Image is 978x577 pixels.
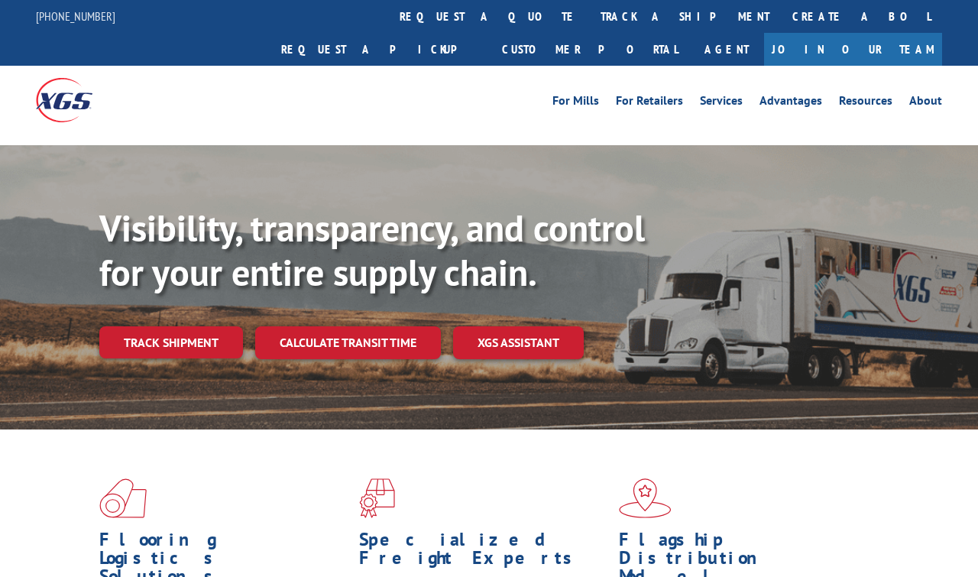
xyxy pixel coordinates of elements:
a: Agent [689,33,764,66]
a: Services [700,95,743,112]
a: For Mills [552,95,599,112]
a: For Retailers [616,95,683,112]
img: xgs-icon-focused-on-flooring-red [359,478,395,518]
a: Track shipment [99,326,243,358]
h1: Specialized Freight Experts [359,530,607,575]
a: XGS ASSISTANT [453,326,584,359]
b: Visibility, transparency, and control for your entire supply chain. [99,204,645,296]
a: Customer Portal [491,33,689,66]
a: Request a pickup [270,33,491,66]
img: xgs-icon-total-supply-chain-intelligence-red [99,478,147,518]
a: Calculate transit time [255,326,441,359]
a: About [909,95,942,112]
a: [PHONE_NUMBER] [36,8,115,24]
a: Advantages [759,95,822,112]
a: Join Our Team [764,33,942,66]
img: xgs-icon-flagship-distribution-model-red [619,478,672,518]
a: Resources [839,95,892,112]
